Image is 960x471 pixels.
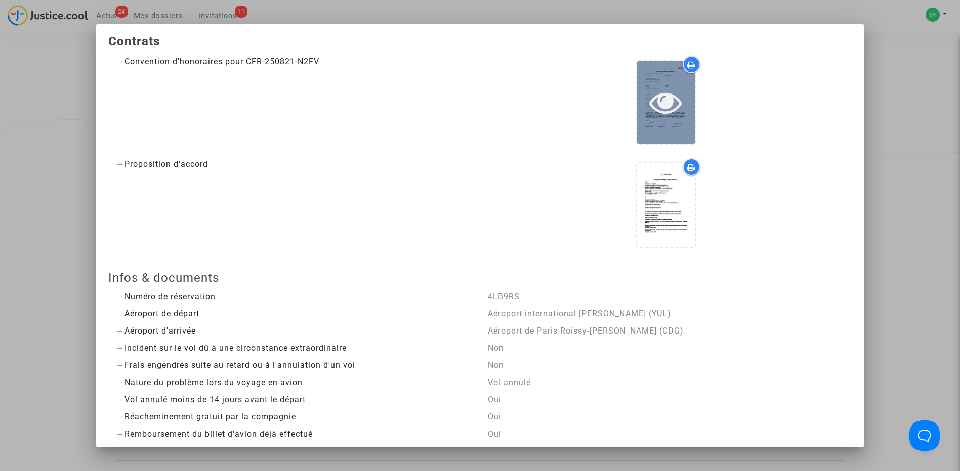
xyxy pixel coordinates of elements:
span: → [116,57,124,66]
div: Proposition d'accord [116,158,473,170]
div: Incident sur le vol dû à une circonstance extraordinaire [116,342,473,354]
span: Aéroport de Paris Roissy-[PERSON_NAME] (CDG) [488,326,684,336]
span: → [116,309,124,318]
span: Je ne suis jamais arrivé [488,446,584,456]
div: Réacheminement gratuit par la compagnie [116,411,473,423]
div: Durée du retard à l'arrivée [116,445,473,457]
span: → [116,412,124,421]
span: → [116,429,124,439]
div: Numéro de réservation [116,291,473,303]
div: Frais engendrés suite au retard ou à l'annulation d'un vol [116,359,473,371]
span: Oui [488,395,502,404]
b: Contrats [108,34,160,49]
span: → [116,446,124,456]
span: → [116,395,124,404]
div: Convention d'honoraires pour CFR-250821-N2FV [116,56,473,68]
div: Vol annulé moins de 14 jours avant le départ [116,394,473,406]
span: Vol annulé [488,378,531,387]
div: Aéroport d'arrivée [116,325,473,337]
span: 4LB9RS [488,292,520,301]
span: → [116,360,124,370]
h3: Infos & documents [108,271,852,286]
span: → [116,378,124,387]
div: Aéroport de départ [116,308,473,320]
span: Oui [488,412,502,421]
span: → [116,326,124,336]
span: Non [488,360,504,370]
span: → [116,159,124,169]
span: Aéroport international [PERSON_NAME] (YUL) [488,309,671,318]
div: Remboursement du billet d'avion déjà effectué [116,428,473,440]
div: Nature du problème lors du voyage en avion [116,376,473,389]
span: → [116,292,124,301]
span: → [116,343,124,353]
iframe: Help Scout Beacon - Open [909,420,940,451]
span: Oui [488,429,502,439]
span: Non [488,343,504,353]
